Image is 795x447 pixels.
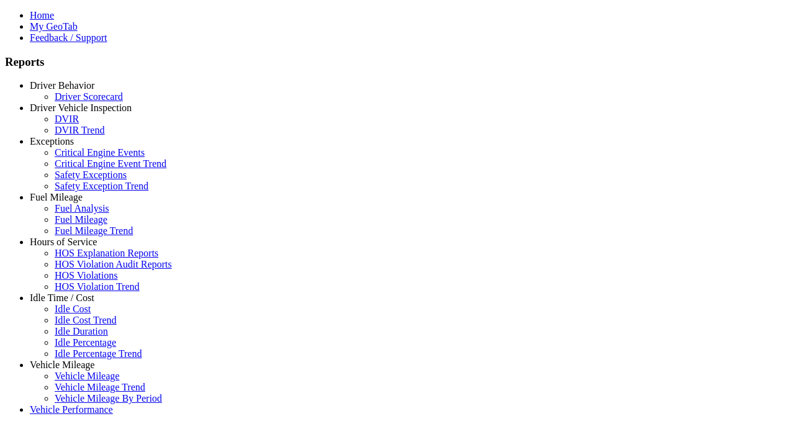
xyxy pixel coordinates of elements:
a: Vehicle Performance [30,404,113,415]
a: Hours of Service [30,237,97,247]
a: Idle Cost [55,304,91,314]
a: Driver Behavior [30,80,94,91]
a: Idle Duration [55,326,108,336]
a: Fuel Mileage Trend [55,225,133,236]
a: Home [30,10,54,20]
a: DVIR [55,114,79,124]
a: Exceptions [30,136,74,147]
a: Idle Cost Trend [55,315,117,325]
a: Idle Percentage [55,337,116,348]
a: Driver Scorecard [55,91,123,102]
a: Vehicle Mileage [55,371,119,381]
a: Feedback / Support [30,32,107,43]
a: Critical Engine Event Trend [55,158,166,169]
a: DVIR Trend [55,125,104,135]
a: My GeoTab [30,21,78,32]
a: HOS Explanation Reports [55,248,158,258]
a: Safety Exception Trend [55,181,148,191]
a: Fuel Mileage [55,214,107,225]
a: Idle Time / Cost [30,292,94,303]
a: HOS Violations [55,270,117,281]
a: HOS Violation Trend [55,281,140,292]
a: Fuel Mileage [30,192,83,202]
a: Vehicle Mileage Trend [55,382,145,392]
a: Driver Vehicle Inspection [30,102,132,113]
a: Vehicle Mileage [30,359,94,370]
a: Fuel Analysis [55,203,109,214]
a: Idle Percentage Trend [55,348,142,359]
a: HOS Violation Audit Reports [55,259,172,269]
a: Critical Engine Events [55,147,145,158]
a: Vehicle Mileage By Period [55,393,162,404]
h3: Reports [5,55,790,69]
a: Safety Exceptions [55,169,127,180]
